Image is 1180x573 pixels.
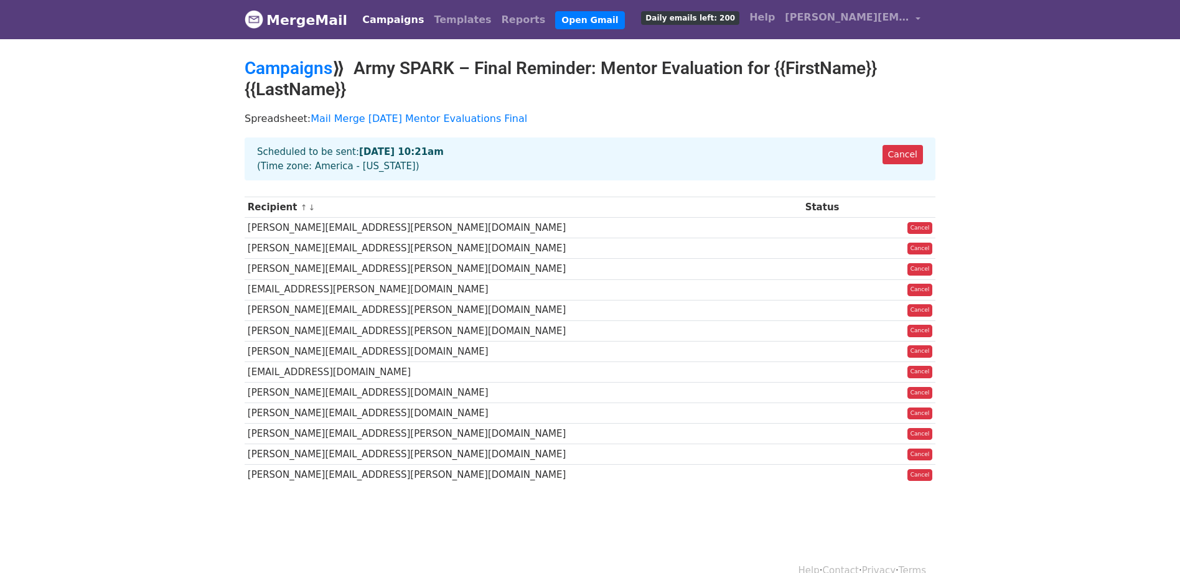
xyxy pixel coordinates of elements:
[907,387,933,399] a: Cancel
[245,383,802,403] td: [PERSON_NAME][EMAIL_ADDRESS][DOMAIN_NAME]
[785,10,909,25] span: [PERSON_NAME][EMAIL_ADDRESS][PERSON_NAME][DOMAIN_NAME]
[357,7,429,32] a: Campaigns
[245,403,802,424] td: [PERSON_NAME][EMAIL_ADDRESS][DOMAIN_NAME]
[744,5,780,30] a: Help
[907,263,933,276] a: Cancel
[245,320,802,341] td: [PERSON_NAME][EMAIL_ADDRESS][PERSON_NAME][DOMAIN_NAME]
[245,197,802,218] th: Recipient
[907,428,933,440] a: Cancel
[245,58,935,100] h2: ⟫ Army SPARK – Final Reminder: Mentor Evaluation for {{FirstName}} {{LastName}}
[245,279,802,300] td: [EMAIL_ADDRESS][PERSON_NAME][DOMAIN_NAME]
[907,284,933,296] a: Cancel
[636,5,744,30] a: Daily emails left: 200
[311,113,527,124] a: Mail Merge [DATE] Mentor Evaluations Final
[245,7,347,33] a: MergeMail
[245,341,802,361] td: [PERSON_NAME][EMAIL_ADDRESS][DOMAIN_NAME]
[245,259,802,279] td: [PERSON_NAME][EMAIL_ADDRESS][PERSON_NAME][DOMAIN_NAME]
[245,137,935,180] div: Scheduled to be sent: (Time zone: America - [US_STATE])
[907,243,933,255] a: Cancel
[245,424,802,444] td: [PERSON_NAME][EMAIL_ADDRESS][PERSON_NAME][DOMAIN_NAME]
[245,58,332,78] a: Campaigns
[245,218,802,238] td: [PERSON_NAME][EMAIL_ADDRESS][PERSON_NAME][DOMAIN_NAME]
[245,465,802,485] td: [PERSON_NAME][EMAIL_ADDRESS][PERSON_NAME][DOMAIN_NAME]
[497,7,551,32] a: Reports
[780,5,925,34] a: [PERSON_NAME][EMAIL_ADDRESS][PERSON_NAME][DOMAIN_NAME]
[359,146,444,157] strong: [DATE] 10:21am
[907,345,933,358] a: Cancel
[245,444,802,465] td: [PERSON_NAME][EMAIL_ADDRESS][PERSON_NAME][DOMAIN_NAME]
[429,7,496,32] a: Templates
[245,10,263,29] img: MergeMail logo
[641,11,739,25] span: Daily emails left: 200
[555,11,624,29] a: Open Gmail
[907,325,933,337] a: Cancel
[907,366,933,378] a: Cancel
[308,203,315,212] a: ↓
[883,145,923,164] a: Cancel
[245,361,802,382] td: [EMAIL_ADDRESS][DOMAIN_NAME]
[802,197,871,218] th: Status
[907,408,933,420] a: Cancel
[907,449,933,461] a: Cancel
[301,203,307,212] a: ↑
[245,300,802,320] td: [PERSON_NAME][EMAIL_ADDRESS][PERSON_NAME][DOMAIN_NAME]
[245,238,802,259] td: [PERSON_NAME][EMAIL_ADDRESS][PERSON_NAME][DOMAIN_NAME]
[907,304,933,317] a: Cancel
[907,222,933,235] a: Cancel
[907,469,933,482] a: Cancel
[245,112,935,125] p: Spreadsheet:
